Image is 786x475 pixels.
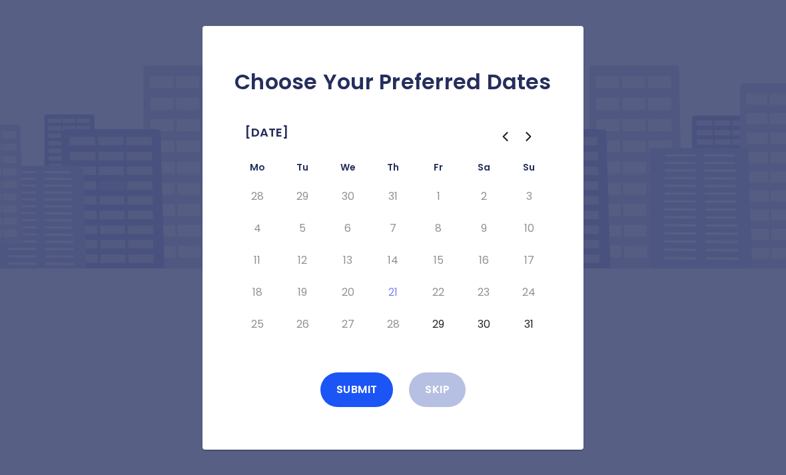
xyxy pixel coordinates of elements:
[336,186,360,207] button: Wednesday, July 30th, 2025
[426,282,450,303] button: Friday, August 22nd, 2025
[517,125,541,149] button: Go to the Next Month
[461,159,506,181] th: Saturday
[280,159,325,181] th: Tuesday
[245,186,269,207] button: Monday, July 28th, 2025
[472,186,496,207] button: Saturday, August 2nd, 2025
[517,314,541,335] button: Sunday, August 31st, 2025
[381,218,405,239] button: Thursday, August 7th, 2025
[506,159,552,181] th: Sunday
[290,314,314,335] button: Tuesday, August 26th, 2025
[381,186,405,207] button: Thursday, July 31st, 2025
[409,372,466,407] button: Skip
[245,218,269,239] button: Monday, August 4th, 2025
[290,186,314,207] button: Tuesday, July 29th, 2025
[325,159,370,181] th: Wednesday
[234,159,552,340] table: August 2025
[381,282,405,303] button: Today, Thursday, August 21st, 2025
[224,69,562,95] h2: Choose Your Preferred Dates
[517,250,541,271] button: Sunday, August 17th, 2025
[370,159,416,181] th: Thursday
[320,372,394,407] button: Submit
[472,282,496,303] button: Saturday, August 23rd, 2025
[245,314,269,335] button: Monday, August 25th, 2025
[426,186,450,207] button: Friday, August 1st, 2025
[426,250,450,271] button: Friday, August 15th, 2025
[381,250,405,271] button: Thursday, August 14th, 2025
[517,186,541,207] button: Sunday, August 3rd, 2025
[336,250,360,271] button: Wednesday, August 13th, 2025
[245,282,269,303] button: Monday, August 18th, 2025
[290,218,314,239] button: Tuesday, August 5th, 2025
[517,282,541,303] button: Sunday, August 24th, 2025
[245,250,269,271] button: Monday, August 11th, 2025
[493,125,517,149] button: Go to the Previous Month
[472,250,496,271] button: Saturday, August 16th, 2025
[416,159,461,181] th: Friday
[245,122,288,143] span: [DATE]
[234,159,280,181] th: Monday
[336,314,360,335] button: Wednesday, August 27th, 2025
[336,282,360,303] button: Wednesday, August 20th, 2025
[290,282,314,303] button: Tuesday, August 19th, 2025
[290,250,314,271] button: Tuesday, August 12th, 2025
[472,314,496,335] button: Saturday, August 30th, 2025
[381,314,405,335] button: Thursday, August 28th, 2025
[336,218,360,239] button: Wednesday, August 6th, 2025
[426,314,450,335] button: Friday, August 29th, 2025
[426,218,450,239] button: Friday, August 8th, 2025
[517,218,541,239] button: Sunday, August 10th, 2025
[472,218,496,239] button: Saturday, August 9th, 2025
